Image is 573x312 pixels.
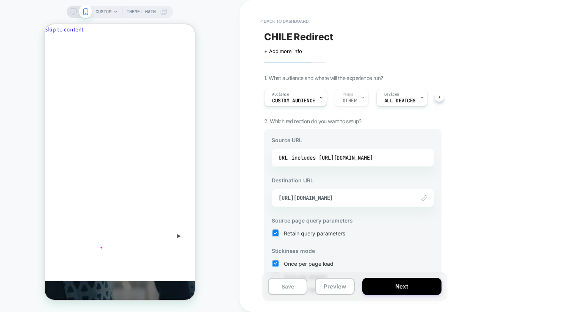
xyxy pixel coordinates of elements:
span: CHILE Redirect [264,31,333,42]
span: [URL][DOMAIN_NAME] [279,194,408,201]
span: CUSTOM [95,6,111,18]
span: ALL DEVICES [384,98,416,103]
a: Accessories [17,234,45,242]
a: Playermaker [55,214,137,235]
a: How it works [15,248,47,256]
button: Save [268,278,307,295]
div: URL [279,152,427,163]
h3: Source URL [272,137,434,143]
div: includes [URL][DOMAIN_NAME] [291,152,373,163]
span: 2. Which redirection do you want to setup? [264,118,362,124]
span: + Add more info [264,48,302,54]
a: CITYPLAY [19,220,42,228]
h3: Destination URL [272,177,434,183]
button: Next [362,278,441,295]
a: Playermaker 2.0 [11,207,50,215]
span: Theme: MAIN [127,6,156,18]
span: Once per page load [284,260,333,267]
span: Devices [384,92,399,97]
img: edit [421,195,427,201]
h3: Stickiness mode [272,248,434,254]
h3: Source page query parameters [272,217,434,224]
span: Custom Audience [272,98,315,103]
button: Preview [315,278,354,295]
span: Audience [272,92,289,97]
summary: Menu [133,207,144,218]
span: Retain query parameters [284,230,345,237]
img: Playermaker [55,218,113,229]
button: < back to dashboard [257,15,312,27]
span: 1. What audience and where will the experience run? [264,75,383,81]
